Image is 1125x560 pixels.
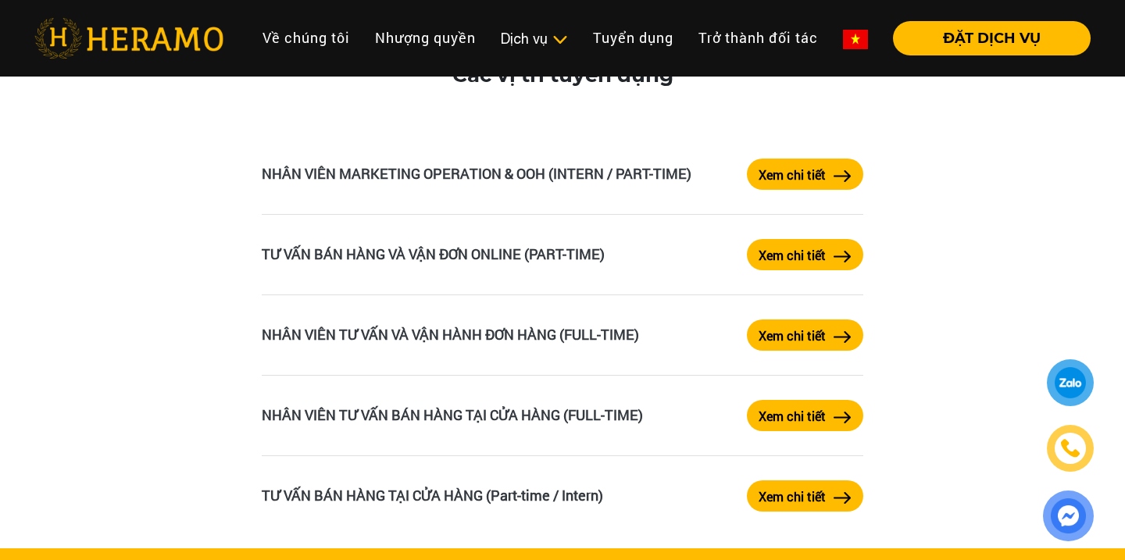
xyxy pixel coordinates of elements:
img: arrow [834,251,852,262]
a: TƯ VẤN BÁN HÀNG TẠI CỬA HÀNG (Part-time / Intern) [262,486,603,505]
img: arrow [834,170,852,182]
a: Xem chi tiếtarrow [747,319,863,351]
a: ĐẶT DỊCH VỤ [880,31,1091,45]
a: Nhượng quyền [362,21,488,55]
a: Xem chi tiếtarrow [747,400,863,431]
button: Xem chi tiết [747,159,863,190]
a: Xem chi tiếtarrow [747,480,863,512]
a: Trở thành đối tác [686,21,830,55]
a: Xem chi tiếtarrow [747,239,863,270]
label: Xem chi tiết [759,407,826,426]
img: arrow [834,412,852,423]
img: phone-icon [1059,437,1081,460]
img: vn-flag.png [843,30,868,49]
button: Xem chi tiết [747,319,863,351]
a: Xem chi tiếtarrow [747,159,863,190]
label: Xem chi tiết [759,246,826,265]
a: NHÂN VIÊN MARKETING OPERATION & OOH (INTERN / PART-TIME) [262,164,691,183]
a: phone-icon [1049,427,1091,469]
label: Xem chi tiết [759,487,826,506]
a: Tuyển dụng [580,21,686,55]
img: heramo-logo.png [34,18,223,59]
a: TƯ VẤN BÁN HÀNG VÀ VẬN ĐƠN ONLINE (PART-TIME) [262,244,605,263]
button: Xem chi tiết [747,400,863,431]
label: Xem chi tiết [759,326,826,345]
button: Xem chi tiết [747,480,863,512]
a: Về chúng tôi [250,21,362,55]
button: Xem chi tiết [747,239,863,270]
img: subToggleIcon [552,32,568,48]
img: arrow [834,492,852,504]
a: NHÂN VIÊN TƯ VẤN VÀ VẬN HÀNH ĐƠN HÀNG (FULL-TIME) [262,325,639,344]
label: Xem chi tiết [759,166,826,184]
button: ĐẶT DỊCH VỤ [893,21,1091,55]
img: arrow [834,331,852,343]
a: NHÂN VIÊN TƯ VẤN BÁN HÀNG TẠI CỬA HÀNG (FULL-TIME) [262,405,643,424]
div: Dịch vụ [501,28,568,49]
